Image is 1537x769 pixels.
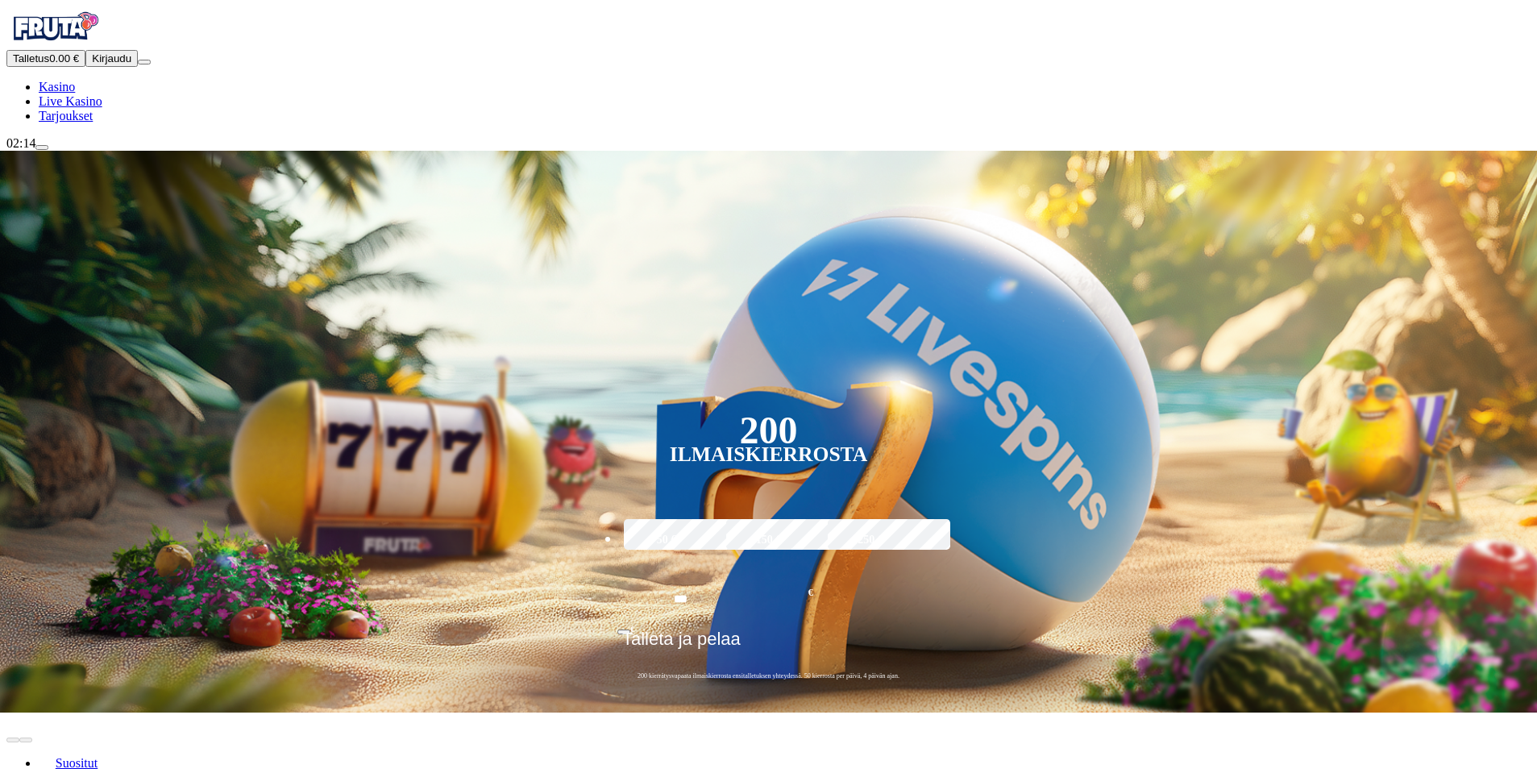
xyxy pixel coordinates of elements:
button: prev slide [6,738,19,742]
div: 200 [739,421,797,440]
span: Live Kasino [39,94,102,108]
span: 0.00 € [49,52,79,64]
img: Fruta [6,6,103,47]
nav: Primary [6,6,1531,123]
button: menu [138,60,151,64]
a: Fruta [6,35,103,49]
span: € [630,624,635,634]
label: 150 € [722,517,816,563]
span: 200 kierrätysvapaata ilmaiskierrosta ensitalletuksen yhteydessä. 50 kierrosta per päivä, 4 päivän... [617,671,920,680]
a: diamond iconKasino [39,80,75,94]
span: Kirjaudu [92,52,131,64]
span: Kasino [39,80,75,94]
span: € [808,585,813,601]
button: next slide [19,738,32,742]
label: 50 € [620,517,713,563]
button: Talletusplus icon0.00 € [6,50,85,67]
button: live-chat [35,145,48,150]
span: 02:14 [6,136,35,150]
span: Talleta ja pelaa [622,629,741,661]
a: poker-chip iconLive Kasino [39,94,102,108]
span: Talletus [13,52,49,64]
label: 250 € [824,517,917,563]
button: Kirjaudu [85,50,138,67]
span: Tarjoukset [39,109,93,123]
button: Talleta ja pelaa [617,628,920,662]
div: Ilmaiskierrosta [670,445,868,464]
a: gift-inverted iconTarjoukset [39,109,93,123]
